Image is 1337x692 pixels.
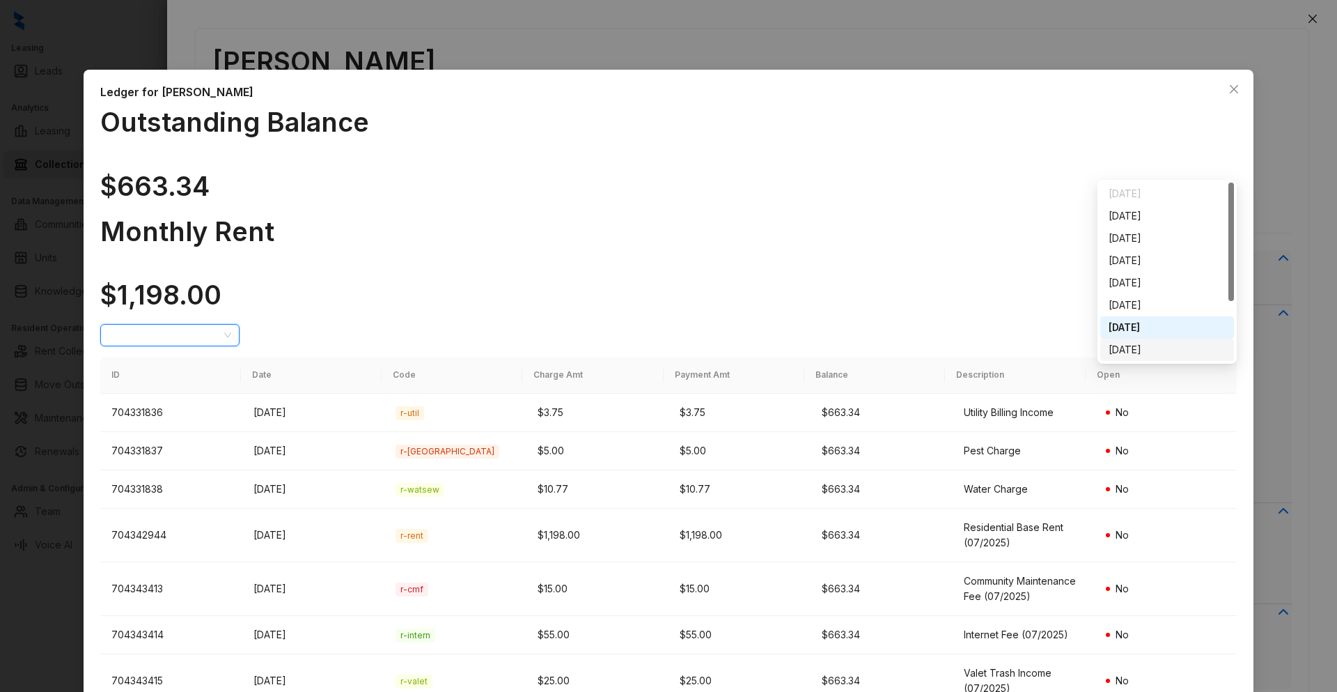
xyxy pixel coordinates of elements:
span: r-intern [396,629,435,643]
div: $663.34 [822,581,941,597]
div: $1,198.00 [680,528,799,543]
div: $663.34 [822,443,941,459]
div: $3.75 [538,405,657,420]
div: $10.77 [680,482,799,497]
div: [DATE] [1109,342,1226,357]
span: r-rent [396,529,428,543]
th: Description [945,357,1086,394]
h1: $1,198.00 [100,279,1237,311]
th: Open [1086,357,1226,394]
th: ID [100,357,241,394]
div: $3.75 [680,405,799,420]
div: August 2025 [1100,339,1234,361]
div: Residential Base Rent (07/2025) [964,520,1084,551]
span: No [1116,445,1129,456]
div: April 2025 [1100,249,1234,272]
td: 704331837 [100,432,242,470]
div: $663.34 [822,673,941,689]
div: [DATE] [1109,275,1226,291]
div: [DATE] [1109,320,1226,335]
span: r-util [396,406,424,420]
div: $1,198.00 [538,528,657,543]
div: $5.00 [680,443,799,459]
div: $25.00 [680,673,799,689]
div: July 2025 [1100,316,1234,339]
div: Ledger for [PERSON_NAME] [100,84,1237,100]
div: $663.34 [822,528,941,543]
h1: Outstanding Balance [100,106,1237,138]
div: Water Charge [964,482,1084,497]
td: 704343414 [100,616,242,654]
div: May 2025 [1100,272,1234,294]
div: $25.00 [538,673,657,689]
div: $15.00 [680,581,799,597]
div: [DATE] [1109,298,1226,313]
th: Payment Amt [664,357,804,394]
td: 704331836 [100,394,242,432]
div: February 2025 [1100,205,1234,227]
div: $5.00 [538,443,657,459]
div: [DATE] [1109,208,1226,224]
td: 704342944 [100,509,242,562]
h1: Monthly Rent [100,215,1237,247]
span: No [1116,629,1129,640]
div: $663.34 [822,482,941,497]
span: No [1116,529,1129,541]
div: [DATE] [253,581,373,597]
div: Pest Charge [964,443,1084,459]
span: No [1116,675,1129,686]
div: $55.00 [538,627,657,643]
button: Close [1223,78,1245,100]
div: [DATE] [1109,253,1226,268]
div: June 2025 [1100,294,1234,316]
td: 704343413 [100,562,242,616]
div: [DATE] [253,673,373,689]
div: Internet Fee (07/2025) [964,627,1084,643]
span: r-cmf [396,583,428,597]
th: Date [241,357,382,394]
span: No [1116,583,1129,594]
th: Balance [804,357,945,394]
div: January 2025 [1100,183,1234,205]
div: $15.00 [538,581,657,597]
div: Community Maintenance Fee (07/2025) [964,574,1084,604]
div: [DATE] [1109,186,1226,201]
span: July 2025 [109,325,231,346]
div: [DATE] [253,443,373,459]
div: $10.77 [538,482,657,497]
div: $663.34 [822,405,941,420]
span: No [1116,483,1129,495]
th: Code [382,357,522,394]
div: [DATE] [253,528,373,543]
div: [DATE] [253,405,373,420]
td: 704331838 [100,470,242,509]
div: [DATE] [253,627,373,643]
span: r-[GEOGRAPHIC_DATA] [396,445,499,459]
div: March 2025 [1100,227,1234,249]
div: Utility Billing Income [964,405,1084,420]
span: close [1228,84,1240,95]
th: Charge Amt [522,357,663,394]
div: $663.34 [822,627,941,643]
div: [DATE] [1109,231,1226,246]
span: r-valet [396,675,432,689]
div: $55.00 [680,627,799,643]
span: No [1116,406,1129,418]
span: r-watsew [396,483,444,497]
h1: $663.34 [100,170,1237,202]
div: [DATE] [253,482,373,497]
